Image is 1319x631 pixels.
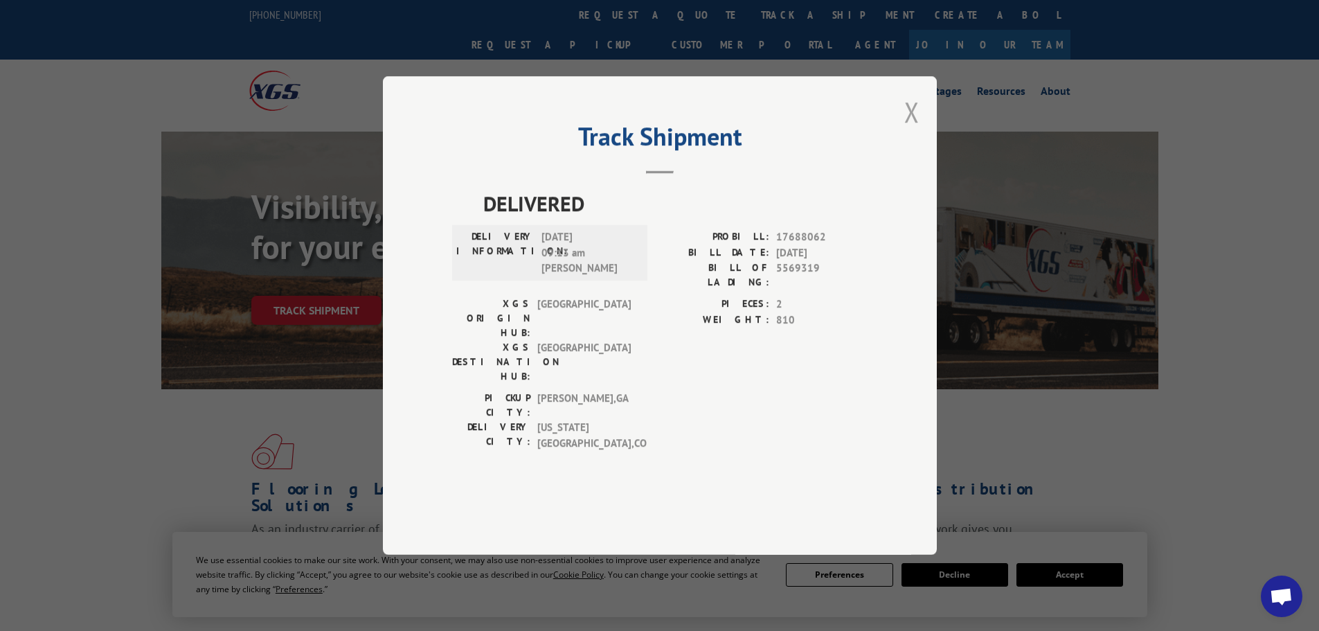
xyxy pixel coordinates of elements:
[904,94,919,130] button: Close modal
[537,391,631,420] span: [PERSON_NAME] , GA
[452,391,530,420] label: PICKUP CITY:
[483,188,868,219] span: DELIVERED
[776,296,868,312] span: 2
[660,260,769,290] label: BILL OF LADING:
[776,312,868,328] span: 810
[452,127,868,153] h2: Track Shipment
[456,229,535,276] label: DELIVERY INFORMATION:
[776,245,868,261] span: [DATE]
[537,340,631,384] span: [GEOGRAPHIC_DATA]
[452,340,530,384] label: XGS DESTINATION HUB:
[452,296,530,340] label: XGS ORIGIN HUB:
[660,229,769,245] label: PROBILL:
[776,260,868,290] span: 5569319
[660,296,769,312] label: PIECES:
[660,312,769,328] label: WEIGHT:
[776,229,868,245] span: 17688062
[537,420,631,451] span: [US_STATE][GEOGRAPHIC_DATA] , CO
[1261,576,1302,617] div: Open chat
[452,420,530,451] label: DELIVERY CITY:
[541,229,635,276] span: [DATE] 09:13 am [PERSON_NAME]
[660,245,769,261] label: BILL DATE:
[537,296,631,340] span: [GEOGRAPHIC_DATA]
